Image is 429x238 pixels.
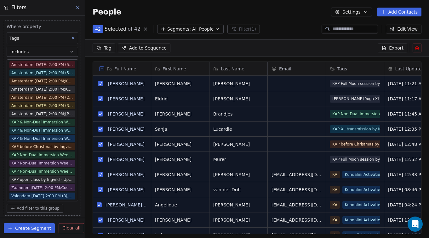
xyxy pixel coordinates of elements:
[155,80,192,87] span: [PERSON_NAME]
[213,156,226,163] span: Murer
[108,127,145,132] a: [PERSON_NAME]
[93,25,103,33] button: 42
[213,217,250,223] span: [PERSON_NAME]
[108,96,145,101] a: [PERSON_NAME]
[331,8,372,16] button: Settings
[330,201,340,209] span: KA
[95,26,101,32] span: 42
[330,186,340,193] span: KA
[378,44,407,52] button: Export
[279,66,291,72] span: Email
[330,216,340,224] span: KA
[105,25,126,33] span: Selected
[128,25,140,33] span: of 42
[114,66,136,72] span: Full Name
[388,126,425,132] span: [DATE] 12:35 PM
[388,171,425,178] span: [DATE] 12:33 PM
[155,126,167,132] span: Sanja
[227,25,260,33] button: Filter(1)
[388,141,425,147] span: [DATE] 12:48 PM
[388,156,425,163] span: [DATE] 12:52 PM
[93,62,151,75] div: Full Name
[342,216,383,224] span: Kundalini Activatie
[272,171,322,178] span: [EMAIL_ADDRESS][DOMAIN_NAME]
[213,96,250,102] span: [PERSON_NAME]
[388,96,425,102] span: [DATE] 11:17 AM
[108,172,145,177] a: [PERSON_NAME]
[155,202,177,208] span: Angelique
[93,76,151,234] div: grid
[106,202,198,207] a: [PERSON_NAME] van der [PERSON_NAME]
[388,111,425,117] span: [DATE] 11:45 AM
[213,171,250,178] span: [PERSON_NAME]
[272,217,322,223] span: [EMAIL_ADDRESS][DOMAIN_NAME]
[108,217,145,223] a: [PERSON_NAME]
[163,66,186,72] span: First Name
[342,171,383,178] span: Kundalini Activatie
[377,8,421,16] button: Add Contacts
[388,187,425,193] span: [DATE] 08:46 PM
[330,171,340,178] span: KA
[342,201,383,209] span: Kundalini Activatie
[330,80,422,87] span: KAP Full Moon session by Ingvild - Sukha Yoga
[93,44,115,52] button: Tag
[155,141,192,147] span: [PERSON_NAME]
[388,80,425,87] span: [DATE] 11:21 AM
[108,187,145,192] a: [PERSON_NAME]
[342,186,383,193] span: Kundalini Activatie
[108,233,145,238] a: [PERSON_NAME]
[272,202,322,208] span: [EMAIL_ADDRESS][DOMAIN_NAME]
[151,62,209,75] div: First Name
[221,66,244,72] span: Last Name
[209,62,267,75] div: Last Name
[108,111,145,116] a: [PERSON_NAME]
[108,157,145,162] a: [PERSON_NAME]
[167,26,191,33] span: Segments:
[155,156,192,163] span: [PERSON_NAME]
[213,80,250,87] span: [PERSON_NAME]
[93,7,121,17] span: People
[213,126,232,132] span: Lucardie
[389,45,403,51] span: Export
[408,217,423,232] div: Open Intercom Messenger
[155,96,168,102] span: Eldrid
[155,171,192,178] span: [PERSON_NAME]
[104,45,112,51] span: Tag
[192,26,214,33] span: All People
[213,187,241,193] span: van der Drift
[155,187,192,193] span: [PERSON_NAME]
[268,62,326,75] div: Email
[388,217,425,223] span: [DATE] 12:08 PM
[213,141,250,147] span: [PERSON_NAME]
[388,202,425,208] span: [DATE] 04:24 PM
[118,44,170,52] button: Add to Sequence
[129,45,167,51] span: Add to Sequence
[108,142,145,147] a: [PERSON_NAME]
[108,81,145,86] a: [PERSON_NAME]
[386,25,421,33] button: Edit View
[330,156,422,163] span: KAP Full Moon session by Ingvild - Sukha Yoga
[155,111,192,117] span: [PERSON_NAME]
[213,111,233,117] span: Brandjes
[155,217,192,223] span: [PERSON_NAME]
[337,66,347,72] span: Tags
[213,202,250,208] span: [PERSON_NAME]
[272,187,322,193] span: [EMAIL_ADDRESS][DOMAIN_NAME]
[326,62,384,75] div: Tags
